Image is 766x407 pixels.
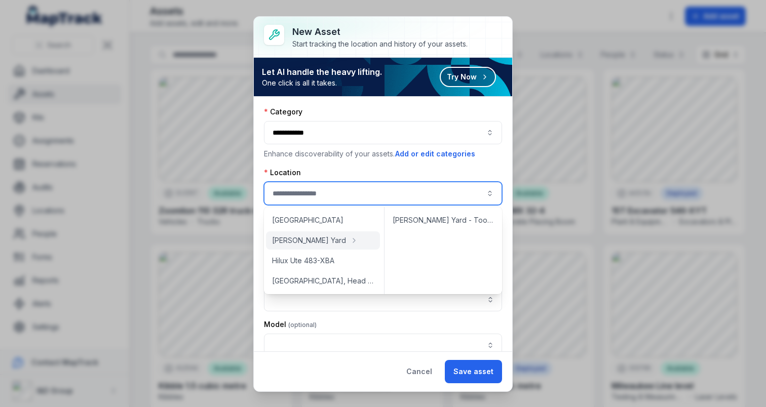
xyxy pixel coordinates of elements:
[440,67,496,87] button: Try Now
[272,235,346,246] span: [PERSON_NAME] Yard
[262,66,382,78] strong: Let AI handle the heavy lifting.
[292,25,468,39] h3: New asset
[262,78,382,88] span: One click is all it takes.
[264,319,317,330] label: Model
[292,39,468,49] div: Start tracking the location and history of your assets.
[264,334,502,357] input: asset-add:cf[c933509f-3392-4411-9327-4de98273627f]-label
[264,288,502,311] input: asset-add:cf[9bb0ca72-dc6d-4389-82dd-fee0cad3b6a9]-label
[264,168,301,178] label: Location
[445,360,502,383] button: Save asset
[398,360,441,383] button: Cancel
[264,107,302,117] label: Category
[272,256,334,266] span: Hilux Ute 483-XBA
[272,215,343,225] span: [GEOGRAPHIC_DATA]
[393,215,494,225] span: [PERSON_NAME] Yard - Toolstore
[264,148,502,159] p: Enhance discoverability of your assets.
[395,148,476,159] button: Add or edit categories
[272,276,374,286] span: [GEOGRAPHIC_DATA], Head Office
